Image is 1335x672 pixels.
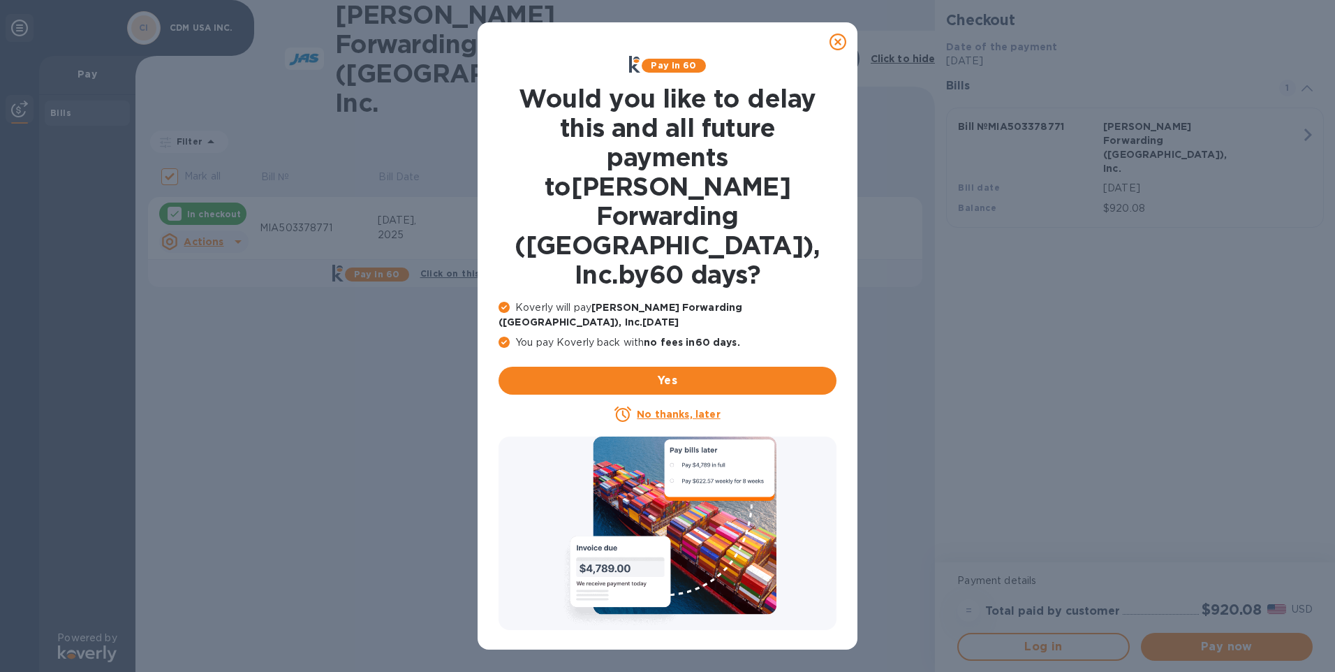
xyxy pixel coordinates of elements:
[499,335,836,350] p: You pay Koverly back with
[644,337,739,348] b: no fees in 60 days .
[499,84,836,289] h1: Would you like to delay this and all future payments to [PERSON_NAME] Forwarding ([GEOGRAPHIC_DAT...
[499,367,836,395] button: Yes
[499,302,742,328] b: [PERSON_NAME] Forwarding ([GEOGRAPHIC_DATA]), Inc. [DATE]
[637,409,720,420] u: No thanks, later
[510,372,825,389] span: Yes
[651,60,696,71] b: Pay in 60
[499,300,836,330] p: Koverly will pay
